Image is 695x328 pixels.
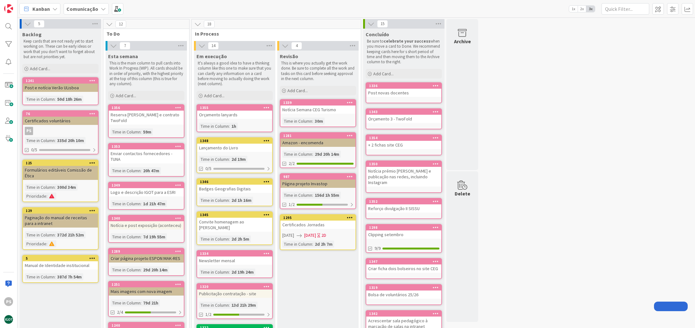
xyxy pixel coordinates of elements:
[366,135,441,141] div: 1354
[280,100,355,106] div: 1339
[197,138,272,152] div: 1348Lançamento do Livro
[25,184,55,191] div: Time in Column
[280,174,355,188] div: 987Página projeto Invastop
[366,290,441,299] div: Bolsa de voluntários 25/26
[208,42,219,50] span: 14
[366,161,441,187] div: 1350Notícia prémio [PERSON_NAME] e publicação nas redes, incluindo Instagram
[369,162,441,166] div: 1350
[112,282,184,287] div: 1251
[204,93,224,99] span: Add Card...
[4,297,13,306] div: PS
[197,105,272,119] div: 1355Orçamento lanyards
[230,269,255,276] div: 2d 19h 24m
[366,285,441,290] div: 1319
[384,38,430,44] strong: celebrate your success
[287,88,308,93] span: Add Card...
[197,138,272,144] div: 1348
[229,236,230,243] span: :
[200,251,272,256] div: 1334
[280,180,355,188] div: Página projeto Invastop
[109,215,184,221] div: 1340
[197,212,272,218] div: 1345
[366,264,441,273] div: Criar ficha dois bolseiros no site CEG
[56,231,86,238] div: 372d 21h 52m
[55,184,56,191] span: :
[109,149,184,163] div: Enviar contactos fornecedores - TUNA
[112,183,184,188] div: 1349
[46,240,47,247] span: :
[313,118,325,125] div: 30m
[197,284,272,290] div: 1320
[230,197,253,204] div: 2d 1h 16m
[283,133,355,138] div: 1281
[369,136,441,140] div: 1354
[31,147,37,153] span: 0/5
[26,161,98,165] div: 125
[26,79,98,83] div: 1241
[229,156,230,163] span: :
[312,118,313,125] span: :
[229,269,230,276] span: :
[282,241,312,248] div: Time in Column
[26,256,98,261] div: 5
[312,192,313,199] span: :
[366,259,441,273] div: 1347Criar ficha dois bolseiros no site CEG
[56,137,86,144] div: 335d 20h 10m
[109,221,184,229] div: Notícia e post exposição (aconteceu)
[120,42,130,50] span: 7
[117,309,123,316] span: 2/4
[282,151,312,158] div: Time in Column
[197,218,272,232] div: Convite homenagem ao [PERSON_NAME]
[25,127,33,135] div: PS
[196,53,227,59] span: Em execução
[112,106,184,110] div: 1356
[366,204,441,213] div: Reforço divulgação II SISSU
[197,284,272,298] div: 1320Publicitação contratação - site
[280,53,298,59] span: Revisão
[373,71,394,77] span: Add Card...
[280,221,355,229] div: Certificados Jornadas
[199,236,229,243] div: Time in Column
[109,282,184,296] div: 1251Mais imagens com nova imagem
[229,123,230,130] span: :
[23,208,98,228] div: 129Paginação do manual de receitas para a intranet
[282,118,312,125] div: Time in Column
[109,182,184,188] div: 1349
[369,311,441,316] div: 1342
[111,266,141,273] div: Time in Column
[230,236,251,243] div: 2d 2h 5m
[197,185,272,193] div: Badges Geografias Digitais
[195,31,353,37] span: In Process
[141,233,167,240] div: 7d 19h 55m
[197,144,272,152] div: Lançamento do Livro
[366,115,441,123] div: Orçamento 3 - TwoFold
[281,61,355,81] p: This is where you actually get the work done. Be sure to complete all the work and tasks on this ...
[26,112,98,116] div: 76
[312,151,313,158] span: :
[454,38,471,45] div: Archive
[366,161,441,167] div: 1350
[230,302,258,309] div: 13d 21h 29m
[56,273,83,280] div: 387d 7h 54m
[109,249,184,263] div: 1289Criar página projeto ESPON MAK-RES
[111,200,141,207] div: Time in Column
[199,302,229,309] div: Time in Column
[111,128,141,135] div: Time in Column
[23,84,98,92] div: Post e notícia Verão ULisboa
[366,285,441,299] div: 1319Bolsa de voluntários 25/26
[55,273,56,280] span: :
[197,251,272,256] div: 1334
[199,197,229,204] div: Time in Column
[586,6,595,12] span: 3x
[205,311,211,318] span: 1/2
[199,156,229,163] div: Time in Column
[366,199,441,213] div: 1352Reforço divulgação II SISSU
[112,144,184,149] div: 1353
[198,61,272,86] p: It's always a good idea to have a thinking column like this one to make sure that you can clarify...
[369,199,441,204] div: 1352
[23,111,98,125] div: 76Certificados voluntários
[289,160,295,167] span: 2/2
